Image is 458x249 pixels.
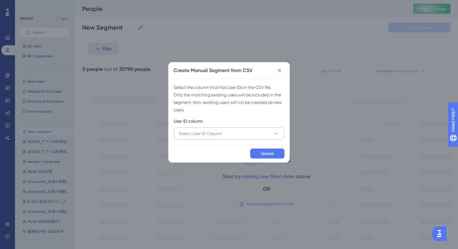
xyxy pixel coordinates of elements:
[15,2,39,9] span: Need Help?
[174,117,203,125] span: User ID column
[261,151,274,156] span: Upload
[432,224,451,243] iframe: UserGuiding AI Assistant Launcher
[179,130,222,137] span: Select User ID Column
[174,67,252,74] h2: Create Manual Segment from CSV
[174,84,284,114] div: Select the column that has User IDs in the CSV file. Only the matching existing users will be inc...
